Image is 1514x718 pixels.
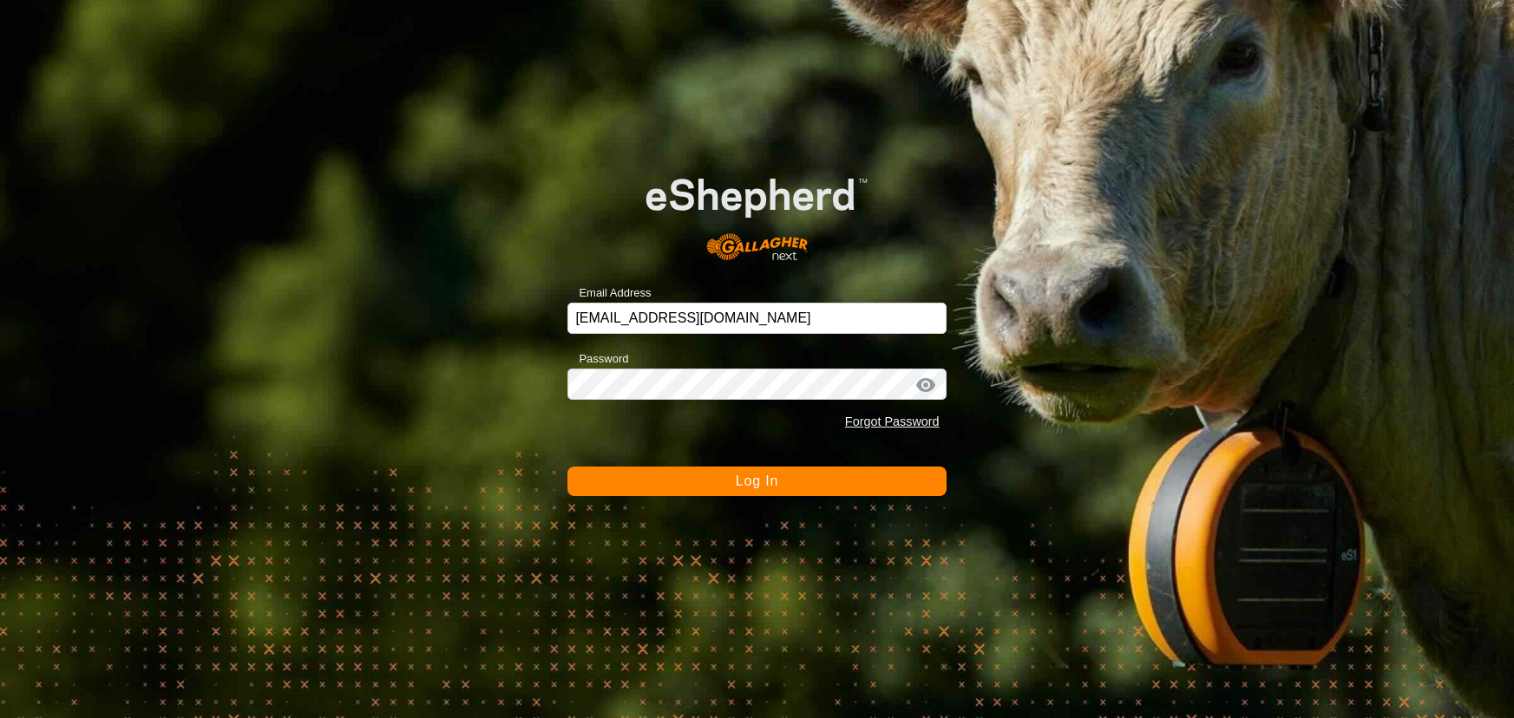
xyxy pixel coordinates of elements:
span: Log In [736,473,778,488]
a: Forgot Password [845,414,940,428]
button: Log In [567,467,946,496]
img: E-shepherd Logo [606,147,908,276]
label: Password [567,350,628,368]
input: Email Address [567,303,946,334]
label: Email Address [567,284,651,302]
